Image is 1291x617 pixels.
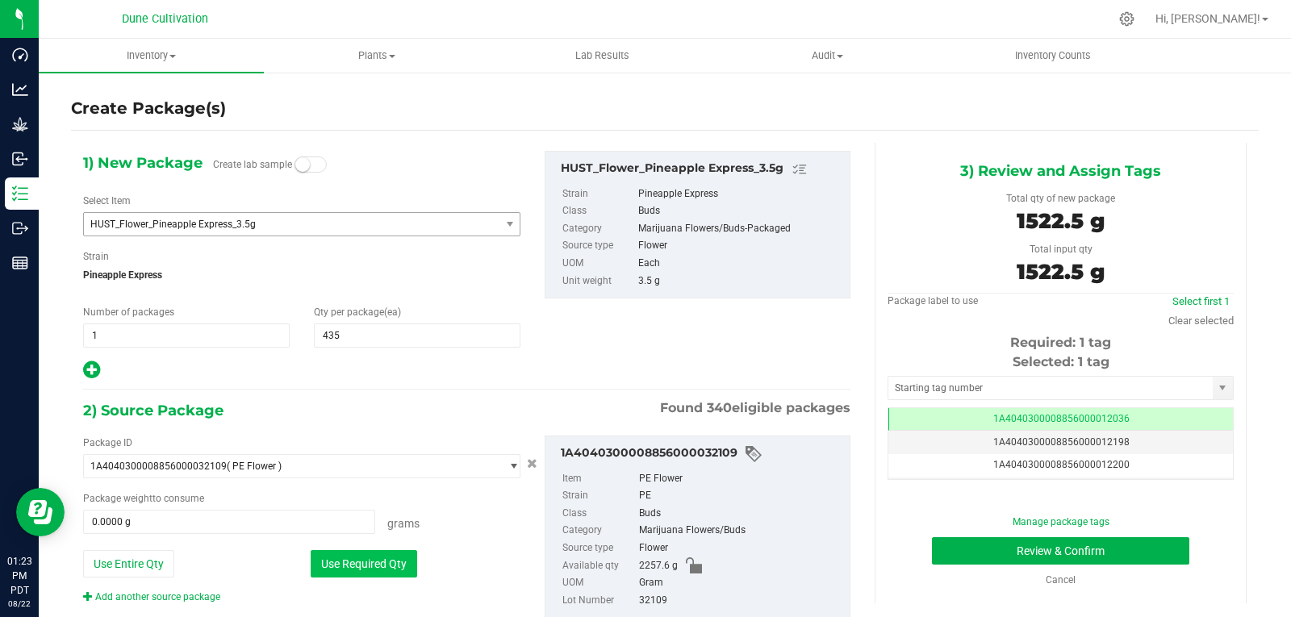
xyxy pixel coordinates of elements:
div: PE Flower [639,470,842,488]
button: Use Required Qty [311,550,417,577]
label: Source type [562,540,636,557]
a: Plants [264,39,489,73]
span: Inventory [39,48,264,63]
span: 1A4040300008856000012198 [993,436,1130,448]
label: Source type [562,237,635,255]
span: Inventory Counts [993,48,1113,63]
span: select [499,213,520,236]
label: Class [562,505,636,523]
label: Class [562,202,635,220]
input: 0.0000 g [84,511,374,533]
a: Audit [715,39,940,73]
span: 1A4040300008856000032109 [90,461,227,472]
span: Total input qty [1030,244,1093,255]
span: 1522.5 g [1017,208,1105,234]
a: Clear selected [1168,315,1234,327]
span: Package ID [83,437,132,448]
inline-svg: Inbound [12,151,28,167]
inline-svg: Inventory [12,186,28,202]
div: Marijuana Flowers/Buds [639,522,842,540]
a: Inventory Counts [940,39,1165,73]
inline-svg: Dashboard [12,47,28,63]
input: 435 [315,324,520,347]
span: Add new output [83,368,100,379]
div: Gram [639,574,842,592]
div: 3.5 g [638,273,842,290]
span: (ea) [384,306,401,318]
div: Marijuana Flowers/Buds-Packaged [638,220,842,238]
p: 08/22 [7,598,31,610]
span: 2257.6 g [639,557,678,575]
label: Category [562,220,635,238]
span: 340 [707,400,732,415]
div: PE [639,487,842,505]
div: 1A4040300008856000032109 [561,444,842,464]
span: Total qty of new package [1006,193,1115,204]
label: Unit weight [562,273,635,290]
label: Available qty [562,557,636,575]
span: Number of packages [83,306,174,318]
label: Item [562,470,636,488]
label: Select Item [83,194,131,208]
a: Cancel [1046,574,1076,586]
span: 1) New Package [83,151,203,175]
span: 2) Source Package [83,398,224,423]
span: select [499,455,520,477]
div: Manage settings [1117,11,1137,27]
span: 1A4040300008856000012036 [993,413,1130,424]
span: Package label to use [888,295,978,306]
span: 1A4040300008856000012200 [993,459,1130,470]
p: 01:23 PM PDT [7,554,31,598]
div: Buds [639,505,842,523]
inline-svg: Outbound [12,220,28,236]
span: HUST_Flower_Pineapple Express_3.5g [90,219,477,230]
button: Review & Confirm [932,537,1189,565]
button: Use Entire Qty [83,550,174,577]
label: Strain [562,186,635,203]
div: Flower [638,237,842,255]
span: Hi, [PERSON_NAME]! [1155,12,1260,25]
label: Create lab sample [213,152,292,177]
label: UOM [562,255,635,273]
span: Plants [265,48,488,63]
span: weight [123,493,152,504]
button: Cancel button [522,452,542,476]
span: Lab Results [554,48,651,63]
label: Strain [562,487,636,505]
iframe: Resource center [16,488,65,536]
span: Required: 1 tag [1010,335,1111,350]
span: Dune Cultivation [122,12,208,26]
a: Inventory [39,39,264,73]
inline-svg: Reports [12,255,28,271]
span: Package to consume [83,493,204,504]
span: Qty per package [314,306,401,318]
span: select [1213,377,1233,399]
label: UOM [562,574,636,592]
div: Pineapple Express [638,186,842,203]
span: 3) Review and Assign Tags [960,159,1161,183]
span: Audit [716,48,939,63]
input: Starting tag number [888,377,1213,399]
a: Lab Results [490,39,715,73]
a: Manage package tags [1013,516,1109,527]
div: Flower [639,540,842,557]
span: Pineapple Express [83,263,520,287]
span: Grams [387,517,420,530]
span: ( PE Flower ) [227,461,282,472]
span: Selected: 1 tag [1013,354,1109,369]
span: Found eligible packages [660,398,850,418]
input: 1 [84,324,289,347]
span: 1522.5 g [1017,259,1105,285]
div: 32109 [639,592,842,610]
inline-svg: Grow [12,116,28,132]
div: Each [638,255,842,273]
inline-svg: Analytics [12,81,28,98]
a: Add another source package [83,591,220,602]
a: Select first 1 [1172,295,1230,307]
label: Strain [83,249,109,264]
label: Lot Number [562,592,636,610]
h4: Create Package(s) [71,97,226,120]
div: HUST_Flower_Pineapple Express_3.5g [561,160,842,179]
label: Category [562,522,636,540]
div: Buds [638,202,842,220]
